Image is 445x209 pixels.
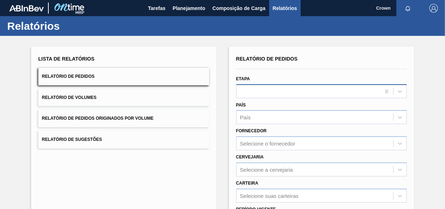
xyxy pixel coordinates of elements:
[236,56,298,62] span: Relatório de Pedidos
[240,193,298,199] div: Selecione suas carteiras
[236,181,258,186] label: Carteira
[236,155,264,160] label: Cervejaria
[42,95,96,100] span: Relatório de Volumes
[429,4,438,13] img: Logout
[38,131,209,148] button: Relatório de Sugestões
[42,74,95,79] span: Relatório de Pedidos
[240,141,295,147] div: Selecione o fornecedor
[42,116,154,121] span: Relatório de Pedidos Originados por Volume
[38,89,209,106] button: Relatório de Volumes
[396,3,419,13] button: Notificações
[273,4,297,13] span: Relatórios
[236,103,246,108] label: País
[38,56,95,62] span: Lista de Relatórios
[42,137,102,142] span: Relatório de Sugestões
[38,68,209,85] button: Relatório de Pedidos
[173,4,205,13] span: Planejamento
[240,114,251,120] div: País
[38,110,209,127] button: Relatório de Pedidos Originados por Volume
[148,4,166,13] span: Tarefas
[9,5,44,11] img: TNhmsLtSVTkK8tSr43FrP2fwEKptu5GPRR3wAAAABJRU5ErkJggg==
[236,128,267,133] label: Fornecedor
[7,22,134,30] h1: Relatórios
[236,76,250,81] label: Etapa
[240,166,293,172] div: Selecione a cervejaria
[212,4,265,13] span: Composição de Carga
